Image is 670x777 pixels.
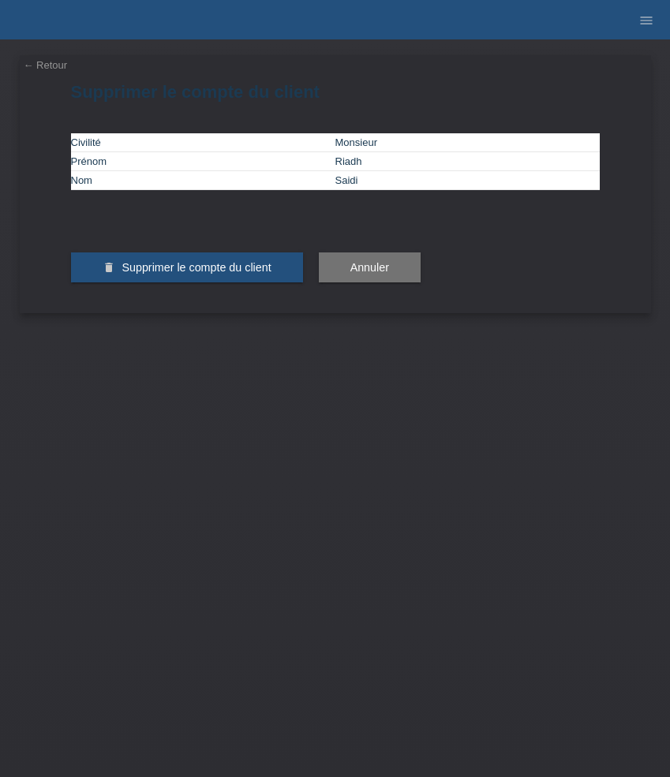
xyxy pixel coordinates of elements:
td: Nom [71,171,335,190]
span: Supprimer le compte du client [122,261,271,274]
td: Riadh [335,152,600,171]
h1: Supprimer le compte du client [71,82,600,102]
button: Annuler [319,252,421,282]
td: Civilité [71,133,335,152]
td: Monsieur [335,133,600,152]
i: delete [103,261,115,274]
a: menu [631,15,662,24]
td: Saidi [335,171,600,190]
i: menu [638,13,654,28]
button: delete Supprimer le compte du client [71,252,303,282]
td: Prénom [71,152,335,171]
span: Annuler [350,261,389,274]
a: ← Retour [24,59,68,71]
